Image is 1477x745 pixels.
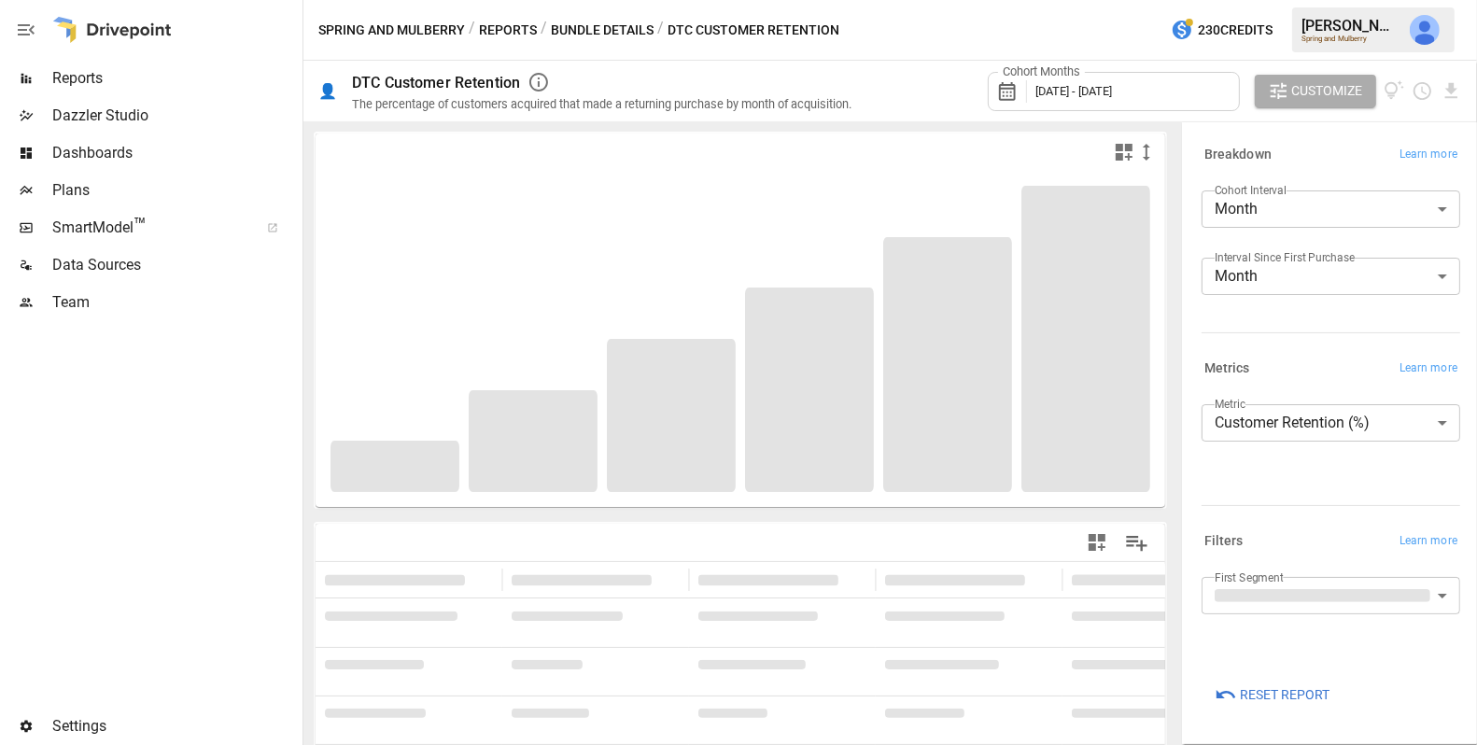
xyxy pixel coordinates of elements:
[1399,4,1451,56] button: Julie Wilton
[467,567,493,593] button: Sort
[1204,358,1250,379] h6: Metrics
[469,19,475,42] div: /
[541,19,547,42] div: /
[318,82,337,100] div: 👤
[1301,35,1399,43] div: Spring and Mulberry
[1027,567,1053,593] button: Sort
[1292,79,1363,103] span: Customize
[1202,190,1460,228] div: Month
[1400,359,1457,378] span: Learn more
[52,217,246,239] span: SmartModel
[1035,84,1112,98] span: [DATE] - [DATE]
[1202,404,1460,442] div: Customer Retention (%)
[52,254,299,276] span: Data Sources
[1204,145,1272,165] h6: Breakdown
[1400,146,1457,164] span: Learn more
[352,74,520,91] div: DTC Customer Retention
[1116,522,1158,564] button: Manage Columns
[657,19,664,42] div: /
[1255,75,1376,108] button: Customize
[1202,678,1343,711] button: Reset Report
[52,67,299,90] span: Reports
[1202,258,1460,295] div: Month
[840,567,866,593] button: Sort
[654,567,680,593] button: Sort
[1240,683,1329,707] span: Reset Report
[52,105,299,127] span: Dazzler Studio
[1400,532,1457,551] span: Learn more
[52,291,299,314] span: Team
[134,214,147,237] span: ™
[1412,80,1433,102] button: Schedule report
[1204,531,1244,552] h6: Filters
[479,19,537,42] button: Reports
[52,179,299,202] span: Plans
[998,63,1085,80] label: Cohort Months
[52,142,299,164] span: Dashboards
[352,97,851,111] div: The percentage of customers acquired that made a returning purchase by month of acquisition.
[1384,75,1405,108] button: View documentation
[1163,13,1280,48] button: 230Credits
[52,715,299,738] span: Settings
[1215,569,1284,585] label: First Segment
[1198,19,1273,42] span: 230 Credits
[551,19,654,42] button: Bundle Details
[1410,15,1440,45] img: Julie Wilton
[1215,182,1287,198] label: Cohort Interval
[318,19,465,42] button: Spring and Mulberry
[1441,80,1462,102] button: Download report
[1215,396,1245,412] label: Metric
[1215,249,1355,265] label: Interval Since First Purchase
[1301,17,1399,35] div: [PERSON_NAME]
